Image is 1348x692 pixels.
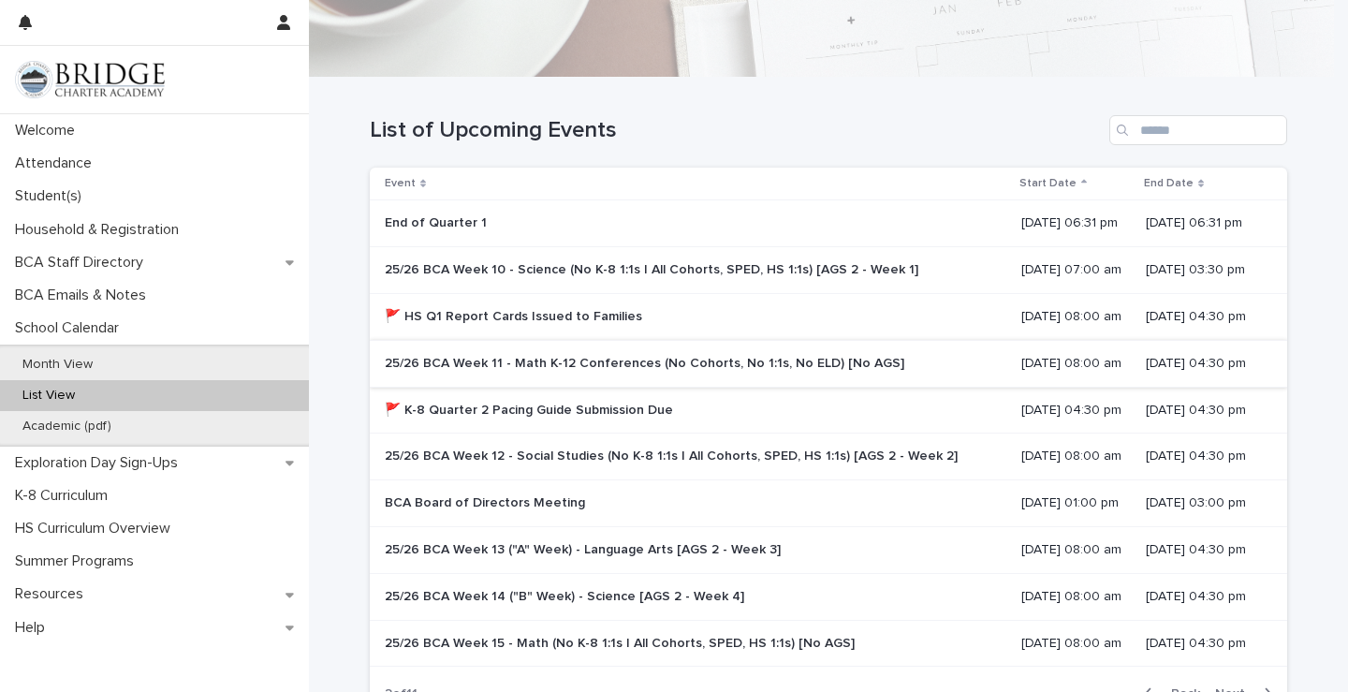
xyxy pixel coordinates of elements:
[370,573,1287,620] tr: 25/26 BCA Week 14 ("B" Week) - Science [AGS 2 - Week 4]25/26 BCA Week 14 ("B" Week) - Science [AG...
[1019,173,1077,194] p: Start Date
[1146,449,1257,464] p: [DATE] 04:30 pm
[7,221,194,239] p: Household & Registration
[385,632,858,652] p: 25/26 BCA Week 15 - Math (No K-8 1:1s | All Cohorts, SPED, HS 1:1s) [No AGS]
[7,419,126,434] p: Academic (pdf)
[7,287,161,304] p: BCA Emails & Notes
[1146,542,1257,558] p: [DATE] 04:30 pm
[7,319,134,337] p: School Calendar
[1021,403,1131,419] p: [DATE] 04:30 pm
[7,388,90,404] p: List View
[7,155,107,172] p: Attendance
[1021,215,1131,231] p: [DATE] 06:31 pm
[15,61,165,98] img: V1C1m3IdTEidaUdm9Hs0
[1021,262,1131,278] p: [DATE] 07:00 am
[1021,356,1131,372] p: [DATE] 08:00 am
[370,293,1287,340] tr: 🚩 HS Q1 Report Cards Issued to Families🚩 HS Q1 Report Cards Issued to Families [DATE] 08:00 am[DA...
[1021,309,1131,325] p: [DATE] 08:00 am
[7,122,90,140] p: Welcome
[385,492,589,511] p: BCA Board of Directors Meeting
[1146,262,1257,278] p: [DATE] 03:30 pm
[370,340,1287,387] tr: 25/26 BCA Week 11 - Math K-12 Conferences (No Cohorts, No 1:1s, No ELD) [No AGS]25/26 BCA Week 11...
[1144,173,1194,194] p: End Date
[1109,115,1287,145] input: Search
[7,487,123,505] p: K-8 Curriculum
[1021,542,1131,558] p: [DATE] 08:00 am
[385,399,677,419] p: 🚩 K-8 Quarter 2 Pacing Guide Submission Due
[7,585,98,603] p: Resources
[385,445,961,464] p: 25/26 BCA Week 12 - Social Studies (No K-8 1:1s | All Cohorts, SPED, HS 1:1s) [AGS 2 - Week 2]
[1146,309,1257,325] p: [DATE] 04:30 pm
[7,619,60,637] p: Help
[370,117,1102,144] h1: List of Upcoming Events
[1021,449,1131,464] p: [DATE] 08:00 am
[7,552,149,570] p: Summer Programs
[370,387,1287,434] tr: 🚩 K-8 Quarter 2 Pacing Guide Submission Due🚩 K-8 Quarter 2 Pacing Guide Submission Due [DATE] 04:...
[385,305,646,325] p: 🚩 HS Q1 Report Cards Issued to Families
[1021,495,1131,511] p: [DATE] 01:00 pm
[7,254,158,272] p: BCA Staff Directory
[370,434,1287,480] tr: 25/26 BCA Week 12 - Social Studies (No K-8 1:1s | All Cohorts, SPED, HS 1:1s) [AGS 2 - Week 2]25/...
[385,585,748,605] p: 25/26 BCA Week 14 ("B" Week) - Science [AGS 2 - Week 4]
[1146,495,1257,511] p: [DATE] 03:00 pm
[7,454,193,472] p: Exploration Day Sign-Ups
[385,258,922,278] p: 25/26 BCA Week 10 - Science (No K-8 1:1s | All Cohorts, SPED, HS 1:1s) [AGS 2 - Week 1]
[385,212,491,231] p: End of Quarter 1
[1146,403,1257,419] p: [DATE] 04:30 pm
[385,352,908,372] p: 25/26 BCA Week 11 - Math K-12 Conferences (No Cohorts, No 1:1s, No ELD) [No AGS]
[370,620,1287,667] tr: 25/26 BCA Week 15 - Math (No K-8 1:1s | All Cohorts, SPED, HS 1:1s) [No AGS]25/26 BCA Week 15 - M...
[385,538,784,558] p: 25/26 BCA Week 13 ("A" Week) - Language Arts [AGS 2 - Week 3]
[370,526,1287,573] tr: 25/26 BCA Week 13 ("A" Week) - Language Arts [AGS 2 - Week 3]25/26 BCA Week 13 ("A" Week) - Langu...
[1146,356,1257,372] p: [DATE] 04:30 pm
[1021,589,1131,605] p: [DATE] 08:00 am
[1146,215,1257,231] p: [DATE] 06:31 pm
[1146,636,1257,652] p: [DATE] 04:30 pm
[1146,589,1257,605] p: [DATE] 04:30 pm
[385,173,416,194] p: Event
[370,480,1287,527] tr: BCA Board of Directors MeetingBCA Board of Directors Meeting [DATE] 01:00 pm[DATE] 03:00 pm
[1021,636,1131,652] p: [DATE] 08:00 am
[370,247,1287,294] tr: 25/26 BCA Week 10 - Science (No K-8 1:1s | All Cohorts, SPED, HS 1:1s) [AGS 2 - Week 1]25/26 BCA ...
[7,187,96,205] p: Student(s)
[370,200,1287,247] tr: End of Quarter 1End of Quarter 1 [DATE] 06:31 pm[DATE] 06:31 pm
[7,520,185,537] p: HS Curriculum Overview
[7,357,108,373] p: Month View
